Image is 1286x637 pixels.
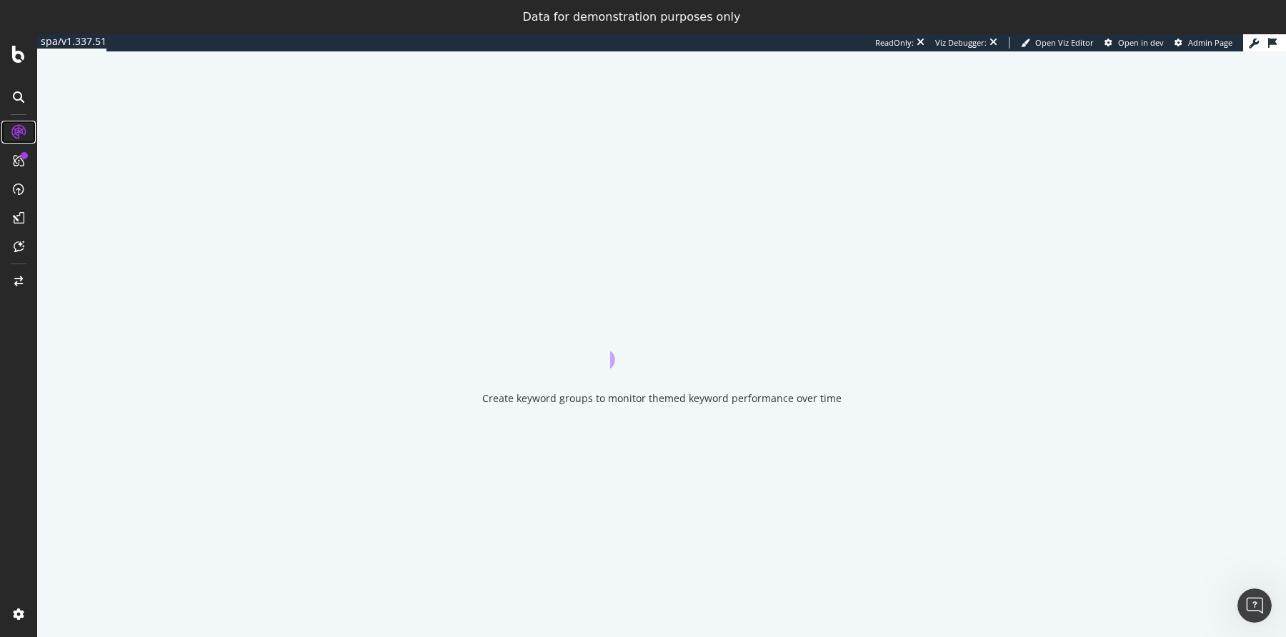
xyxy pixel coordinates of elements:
div: Data for demonstration purposes only [523,10,741,24]
div: spa/v1.337.51 [37,34,106,49]
a: Open in dev [1105,37,1164,49]
span: Open in dev [1118,37,1164,48]
span: Admin Page [1188,37,1232,48]
iframe: Intercom live chat [1237,588,1272,623]
div: Viz Debugger: [935,37,987,49]
div: ReadOnly: [875,37,914,49]
a: Open Viz Editor [1021,37,1094,49]
span: Open Viz Editor [1035,37,1094,48]
a: Admin Page [1175,37,1232,49]
div: Create keyword groups to monitor themed keyword performance over time [482,391,842,406]
div: animation [610,317,713,368]
a: spa/v1.337.51 [37,34,106,51]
